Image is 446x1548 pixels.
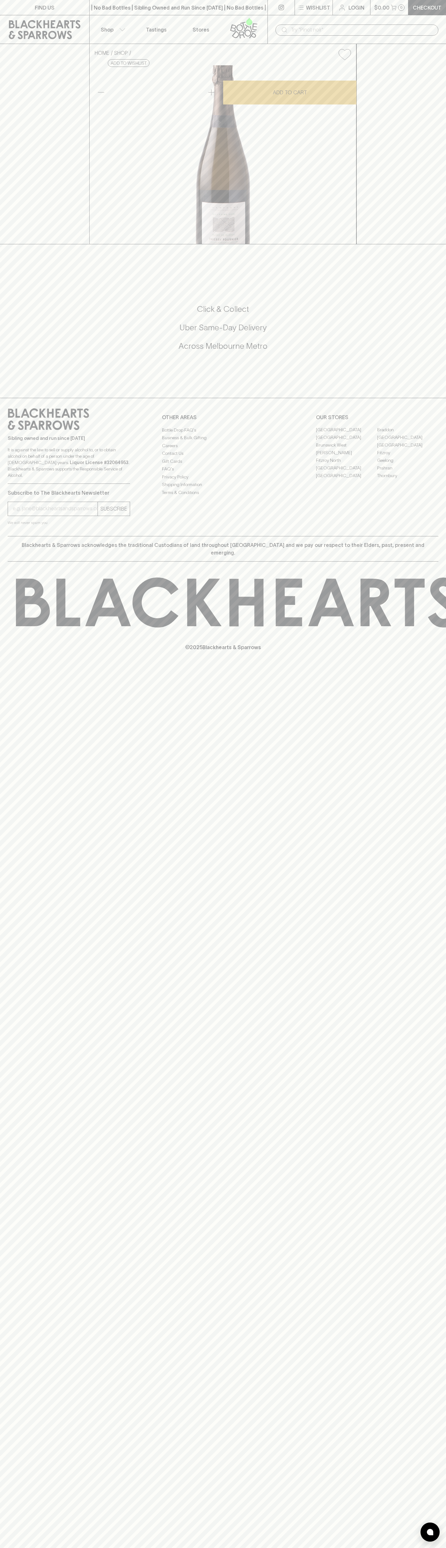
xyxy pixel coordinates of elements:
[179,15,223,44] a: Stores
[377,434,438,441] a: [GEOGRAPHIC_DATA]
[427,1529,433,1535] img: bubble-icon
[377,449,438,457] a: Fitzroy
[162,473,284,481] a: Privacy Policy
[162,450,284,457] a: Contact Us
[100,505,127,512] p: SUBSCRIBE
[316,426,377,434] a: [GEOGRAPHIC_DATA]
[8,489,130,497] p: Subscribe to The Blackhearts Newsletter
[193,26,209,33] p: Stores
[162,489,284,496] a: Terms & Conditions
[316,457,377,464] a: Fitzroy North
[90,65,356,244] img: 34410.png
[413,4,442,11] p: Checkout
[223,81,356,104] button: ADD TO CART
[13,504,98,514] input: e.g. jane@blackheartsandsparrows.com.au
[162,457,284,465] a: Gift Cards
[98,502,130,516] button: SUBSCRIBE
[95,50,109,56] a: HOME
[162,434,284,442] a: Business & Bulk Gifting
[316,449,377,457] a: [PERSON_NAME]
[12,541,434,556] p: Blackhearts & Sparrows acknowledges the traditional Custodians of land throughout [GEOGRAPHIC_DAT...
[8,520,130,526] p: We will never spam you
[162,481,284,489] a: Shipping Information
[316,434,377,441] a: [GEOGRAPHIC_DATA]
[316,413,438,421] p: OUR STORES
[377,426,438,434] a: Braddon
[114,50,128,56] a: SHOP
[162,413,284,421] p: OTHER AREAS
[162,426,284,434] a: Bottle Drop FAQ's
[162,465,284,473] a: FAQ's
[377,441,438,449] a: [GEOGRAPHIC_DATA]
[162,442,284,449] a: Careers
[8,435,130,441] p: Sibling owned and run since [DATE]
[374,4,390,11] p: $0.00
[8,278,438,385] div: Call to action block
[377,472,438,480] a: Thornbury
[90,15,134,44] button: Shop
[8,341,438,351] h5: Across Melbourne Metro
[273,89,307,96] p: ADD TO CART
[8,447,130,478] p: It is against the law to sell or supply alcohol to, or to obtain alcohol on behalf of a person un...
[146,26,166,33] p: Tastings
[348,4,364,11] p: Login
[101,26,113,33] p: Shop
[8,322,438,333] h5: Uber Same-Day Delivery
[316,464,377,472] a: [GEOGRAPHIC_DATA]
[377,464,438,472] a: Prahran
[316,441,377,449] a: Brunswick West
[377,457,438,464] a: Geelong
[336,47,354,63] button: Add to wishlist
[8,304,438,314] h5: Click & Collect
[400,6,403,9] p: 0
[134,15,179,44] a: Tastings
[70,460,128,465] strong: Liquor License #32064953
[306,4,330,11] p: Wishlist
[316,472,377,480] a: [GEOGRAPHIC_DATA]
[35,4,55,11] p: FIND US
[291,25,433,35] input: Try "Pinot noir"
[108,59,150,67] button: Add to wishlist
